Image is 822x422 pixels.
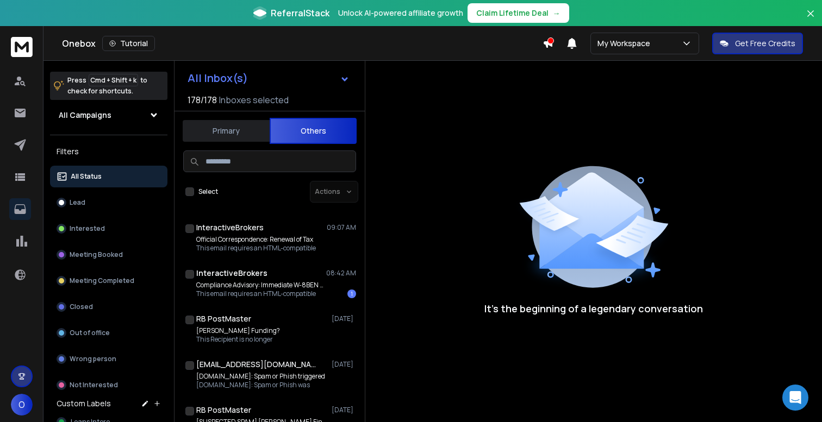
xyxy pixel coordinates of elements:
p: All Status [71,172,102,181]
button: O [11,394,33,415]
p: Interested [70,224,105,233]
p: [DATE] [332,360,356,369]
p: Wrong person [70,355,116,363]
p: Meeting Completed [70,276,134,285]
button: Meeting Booked [50,244,167,266]
p: My Workspace [597,38,655,49]
p: [DOMAIN_NAME]: Spam or Phish was [196,381,325,389]
span: ReferralStack [271,7,329,20]
h3: Filters [50,144,167,159]
p: Press to check for shortcuts. [67,75,147,97]
span: 178 / 178 [188,93,217,106]
p: This email requires an HTML-compatible [196,289,327,298]
p: Get Free Credits [735,38,795,49]
p: 09:07 AM [327,223,356,232]
p: Official Correspondence: Renewal of Tax [196,235,316,244]
button: Lead [50,192,167,213]
button: Wrong person [50,348,167,370]
h1: All Inbox(s) [188,73,248,84]
span: Cmd + Shift + k [89,74,138,86]
span: → [553,8,561,18]
p: Compliance Advisory: Immediate W-8BEN Update [196,281,327,289]
label: Select [198,187,218,196]
button: Out of office [50,322,167,344]
p: [DATE] [332,406,356,414]
p: [DATE] [332,314,356,323]
button: Claim Lifetime Deal→ [468,3,569,23]
button: Not Interested [50,374,167,396]
p: Lead [70,198,85,207]
button: Tutorial [102,36,155,51]
p: [DOMAIN_NAME]: Spam or Phish triggered [196,372,325,381]
button: Close banner [804,7,818,33]
button: All Inbox(s) [179,67,358,89]
h1: RB PostMaster [196,405,251,415]
h1: [EMAIL_ADDRESS][DOMAIN_NAME] [196,359,316,370]
button: All Status [50,166,167,187]
button: All Campaigns [50,104,167,126]
p: This Recipient is no longer [196,335,280,344]
h1: InteractiveBrokers [196,222,264,233]
div: Onebox [62,36,543,51]
p: It’s the beginning of a legendary conversation [484,301,703,316]
p: Closed [70,303,93,311]
p: Meeting Booked [70,250,123,259]
div: Open Intercom Messenger [782,385,808,411]
p: Not Interested [70,381,118,389]
h1: InteractiveBrokers [196,268,267,279]
button: Primary [183,119,270,143]
h1: All Campaigns [59,110,111,121]
p: This email requires an HTML-compatible [196,244,316,253]
button: Others [270,118,357,144]
button: Meeting Completed [50,270,167,292]
p: [PERSON_NAME] Funding? [196,326,280,335]
h3: Inboxes selected [219,93,289,106]
button: Get Free Credits [712,33,803,54]
p: Unlock AI-powered affiliate growth [338,8,463,18]
h3: Custom Labels [57,398,111,409]
p: Out of office [70,329,110,337]
p: 08:42 AM [326,269,356,278]
button: Closed [50,296,167,318]
h1: RB PostMaster [196,313,251,324]
div: 1 [347,289,356,298]
button: Interested [50,218,167,240]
